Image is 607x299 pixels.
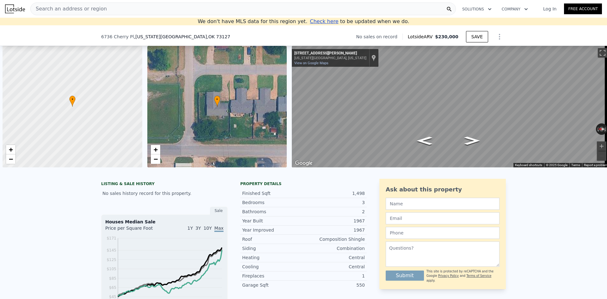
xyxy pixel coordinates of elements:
input: Name [386,198,500,210]
tspan: $125 [107,258,116,262]
div: [STREET_ADDRESS][PERSON_NAME] [294,51,366,56]
span: $230,000 [435,34,458,39]
div: • [69,96,76,107]
div: 1967 [303,218,365,224]
span: Check here [310,18,338,24]
div: Bedrooms [242,199,303,206]
input: Email [386,212,500,224]
div: LISTING & SALE HISTORY [101,181,228,188]
div: Sale [210,207,228,215]
span: − [9,155,13,163]
span: + [153,146,157,153]
button: Zoom in [597,141,606,151]
a: Open this area in Google Maps (opens a new window) [293,159,314,167]
div: Price per Square Foot [105,225,164,235]
div: Bathrooms [242,209,303,215]
div: 3 [303,199,365,206]
span: • [69,97,76,102]
div: • [214,96,220,107]
div: Ask about this property [386,185,500,194]
div: 2 [303,209,365,215]
a: Show location on map [371,54,376,61]
div: to be updated when we do. [310,18,409,25]
a: Terms of Service [466,274,491,277]
button: Zoom out [597,151,606,161]
div: Cooling [242,264,303,270]
a: Zoom in [151,145,160,154]
span: Search an address or region [31,5,107,13]
a: View on Google Maps [294,61,328,65]
tspan: $105 [107,267,116,271]
img: Google [293,159,314,167]
button: Solutions [457,3,497,15]
tspan: $65 [109,285,116,290]
div: Garage Sqft [242,282,303,288]
div: Heating [242,254,303,261]
a: Log In [536,6,564,12]
div: 1967 [303,227,365,233]
span: Lotside ARV [408,34,435,40]
div: Composition Shingle [303,236,365,242]
span: 10Y [204,226,212,231]
span: − [153,155,157,163]
div: Year Built [242,218,303,224]
div: Fireplaces [242,273,303,279]
button: Keyboard shortcuts [515,163,542,167]
div: Property details [240,181,367,186]
span: Max [214,226,224,232]
path: Go North, N Chisholm Rd [410,135,439,147]
a: Privacy Policy [438,274,459,277]
button: Company [497,3,533,15]
span: • [214,97,220,102]
button: Show Options [493,30,506,43]
span: + [9,146,13,153]
input: Phone [386,227,500,239]
div: Roof [242,236,303,242]
span: 6736 Cherry Pl [101,34,134,40]
div: 550 [303,282,365,288]
span: 1Y [187,226,193,231]
div: Central [303,254,365,261]
span: 3Y [195,226,201,231]
span: , OK 73127 [207,34,230,39]
tspan: $45 [109,295,116,299]
div: We don't have MLS data for this region yet. [198,18,409,25]
span: , [US_STATE][GEOGRAPHIC_DATA] [134,34,230,40]
div: No sales on record [356,34,402,40]
button: Submit [386,271,424,281]
div: Finished Sqft [242,190,303,196]
div: Houses Median Sale [105,219,224,225]
img: Lotside [5,4,25,13]
span: © 2025 Google [546,163,567,167]
a: Terms [571,163,580,167]
div: [US_STATE][GEOGRAPHIC_DATA], [US_STATE] [294,56,366,60]
div: Combination [303,245,365,252]
div: No sales history record for this property. [101,188,228,199]
path: Go South, N Chisholm Rd [458,135,487,147]
tspan: $145 [107,248,116,252]
tspan: $85 [109,276,116,281]
div: 1,498 [303,190,365,196]
div: Year Improved [242,227,303,233]
div: Central [303,264,365,270]
div: 1 [303,273,365,279]
button: Rotate counterclockwise [596,123,599,135]
a: Zoom out [151,154,160,164]
a: Zoom out [6,154,15,164]
tspan: $171 [107,236,116,240]
div: This site is protected by reCAPTCHA and the Google and apply. [426,269,500,283]
div: Siding [242,245,303,252]
button: SAVE [466,31,488,42]
a: Zoom in [6,145,15,154]
a: Free Account [564,3,602,14]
